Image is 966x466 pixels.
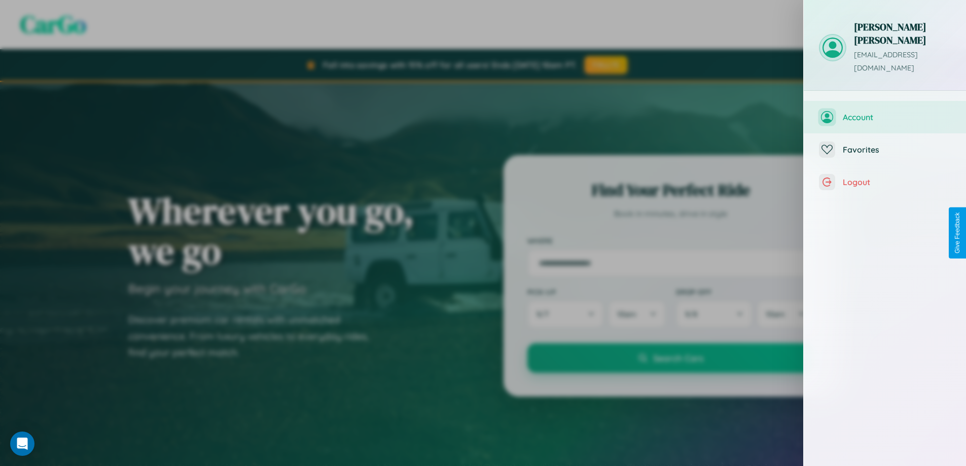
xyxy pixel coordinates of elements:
div: Give Feedback [954,212,961,254]
h3: [PERSON_NAME] [PERSON_NAME] [854,20,951,47]
button: Account [804,101,966,133]
span: Favorites [843,145,951,155]
button: Favorites [804,133,966,166]
p: [EMAIL_ADDRESS][DOMAIN_NAME] [854,49,951,75]
span: Account [843,112,951,122]
span: Logout [843,177,951,187]
button: Logout [804,166,966,198]
div: Open Intercom Messenger [10,432,34,456]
